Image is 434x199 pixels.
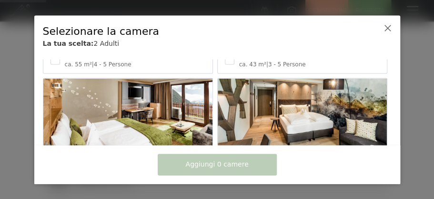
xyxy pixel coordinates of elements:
span: 2 Adulti [93,40,119,47]
span: ca. 43 m² [239,61,266,68]
div: Selezionare la camera [43,24,362,39]
b: La tua scelta: [43,40,94,47]
span: 3 - 5 Persone [268,61,306,68]
span: | [92,61,94,68]
img: Vital Superior [43,79,212,151]
span: | [266,61,268,68]
img: Junior [218,79,387,151]
span: 4 - 5 Persone [94,61,131,68]
span: ca. 55 m² [65,61,92,68]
